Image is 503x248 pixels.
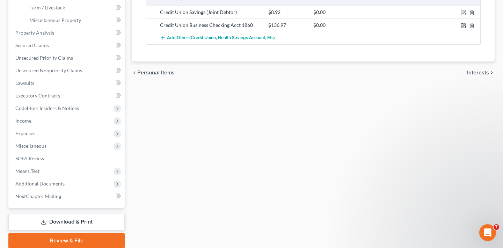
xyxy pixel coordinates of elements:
[24,14,125,27] a: Miscellaneous Property
[15,118,31,124] span: Income
[494,224,499,230] span: 7
[15,42,49,48] span: Secured Claims
[467,70,495,75] button: Interests chevron_right
[10,190,125,203] a: NextChapter Mailing
[132,70,175,75] button: chevron_left Personal Items
[15,143,46,149] span: Miscellaneous
[156,22,265,29] div: Credit Union Business Checking Acct 1860
[15,168,39,174] span: Means Test
[167,35,275,41] span: Add Other (Credit Union, Health Savings Account, etc)
[15,155,44,161] span: SOFA Review
[137,70,175,75] span: Personal Items
[310,22,355,29] div: $0.00
[156,9,265,16] div: Credit Union Savings (Joint Debtor)
[265,22,310,29] div: $136.97
[467,70,489,75] span: Interests
[15,193,61,199] span: NextChapter Mailing
[265,9,310,16] div: $8.92
[10,77,125,89] a: Lawsuits
[132,70,137,75] i: chevron_left
[15,93,60,99] span: Executory Contracts
[15,67,82,73] span: Unsecured Nonpriority Claims
[489,70,495,75] i: chevron_right
[15,80,34,86] span: Lawsuits
[8,214,125,230] a: Download & Print
[10,39,125,52] a: Secured Claims
[10,27,125,39] a: Property Analysis
[15,30,54,36] span: Property Analysis
[10,64,125,77] a: Unsecured Nonpriority Claims
[29,5,65,10] span: Farm / Livestock
[24,1,125,14] a: Farm / Livestock
[10,52,125,64] a: Unsecured Priority Claims
[10,152,125,165] a: SOFA Review
[29,17,81,23] span: Miscellaneous Property
[160,31,275,44] button: Add Other (Credit Union, Health Savings Account, etc)
[10,89,125,102] a: Executory Contracts
[479,224,496,241] iframe: Intercom live chat
[15,181,65,187] span: Additional Documents
[363,180,503,229] iframe: Intercom notifications message
[15,55,73,61] span: Unsecured Priority Claims
[15,105,79,111] span: Codebtors Insiders & Notices
[310,9,355,16] div: $0.00
[15,130,35,136] span: Expenses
